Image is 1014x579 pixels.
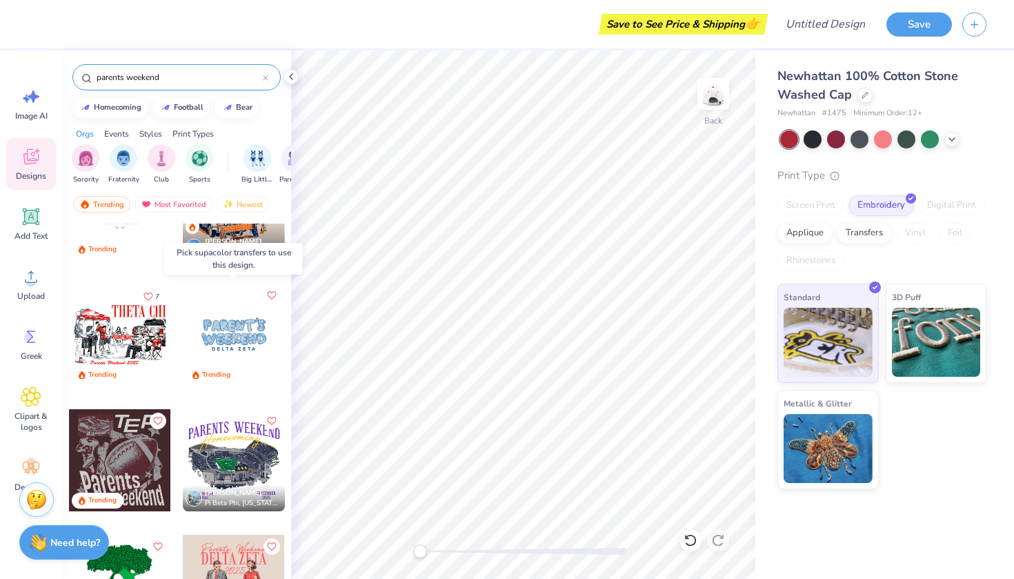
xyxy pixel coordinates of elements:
[186,144,213,185] div: filter for Sports
[104,128,129,140] div: Events
[264,413,280,429] button: Like
[21,351,42,362] span: Greek
[72,144,99,185] div: filter for Sorority
[202,370,230,380] div: Trending
[72,144,99,185] button: filter button
[837,223,892,244] div: Transfers
[135,196,212,213] div: Most Favorited
[160,104,171,112] img: trend_line.gif
[154,150,169,166] img: Club Image
[784,414,873,483] img: Metallic & Glitter
[704,115,722,127] div: Back
[699,80,727,108] img: Back
[154,175,169,185] span: Club
[88,244,117,255] div: Trending
[784,396,852,411] span: Metallic & Glitter
[217,196,269,213] div: Newest
[205,237,262,246] span: [PERSON_NAME]
[784,290,820,304] span: Standard
[279,144,311,185] button: filter button
[73,175,99,185] span: Sorority
[745,15,760,32] span: 👉
[108,144,139,185] div: filter for Fraternity
[8,411,54,433] span: Clipart & logos
[17,291,45,302] span: Upload
[150,538,166,555] button: Like
[288,150,304,166] img: Parent's Weekend Image
[172,128,214,140] div: Print Types
[822,108,846,119] span: # 1475
[73,196,130,213] div: Trending
[939,223,971,244] div: Foil
[241,144,273,185] button: filter button
[192,150,208,166] img: Sports Image
[108,175,139,185] span: Fraternity
[137,287,166,306] button: Like
[777,223,833,244] div: Applique
[15,110,48,121] span: Image AI
[222,104,233,112] img: trend_line.gif
[150,413,166,429] button: Like
[886,12,952,37] button: Save
[241,175,273,185] span: Big Little Reveal
[174,104,203,111] div: football
[14,482,48,493] span: Decorate
[78,150,94,166] img: Sorority Image
[892,290,921,304] span: 3D Puff
[95,70,263,84] input: Try "Alpha"
[50,536,100,549] strong: Need help?
[152,97,210,118] button: football
[88,495,117,506] div: Trending
[76,128,94,140] div: Orgs
[16,170,46,181] span: Designs
[88,370,117,380] div: Trending
[205,488,262,498] span: [PERSON_NAME]
[72,97,148,118] button: homecoming
[777,68,958,103] span: Newhattan 100% Cotton Stone Washed Cap
[205,498,279,509] span: Pi Beta Phi, [US_STATE][GEOGRAPHIC_DATA]
[918,195,985,216] div: Digital Print
[777,195,844,216] div: Screen Print
[79,199,90,209] img: trending.gif
[189,175,210,185] span: Sports
[108,144,139,185] button: filter button
[148,144,175,185] button: filter button
[241,144,273,185] div: filter for Big Little Reveal
[848,195,914,216] div: Embroidery
[896,223,935,244] div: Vinyl
[279,144,311,185] div: filter for Parent's Weekend
[80,104,91,112] img: trend_line.gif
[264,287,280,304] button: Like
[223,199,234,209] img: newest.gif
[155,293,159,300] span: 7
[777,168,986,184] div: Print Type
[777,251,844,271] div: Rhinestones
[602,14,764,35] div: Save to See Price & Shipping
[413,544,427,558] div: Accessibility label
[139,128,162,140] div: Styles
[892,308,981,377] img: 3D Puff
[784,308,873,377] img: Standard
[264,538,280,555] button: Like
[94,104,141,111] div: homecoming
[165,243,303,275] div: Pick supacolor transfers to use this design.
[141,199,152,209] img: most_fav.gif
[853,108,922,119] span: Minimum Order: 12 +
[186,144,213,185] button: filter button
[777,108,815,119] span: Newhattan
[279,175,311,185] span: Parent's Weekend
[148,144,175,185] div: filter for Club
[775,10,876,38] input: Untitled Design
[250,150,265,166] img: Big Little Reveal Image
[215,97,259,118] button: bear
[236,104,252,111] div: bear
[14,230,48,242] span: Add Text
[116,150,131,166] img: Fraternity Image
